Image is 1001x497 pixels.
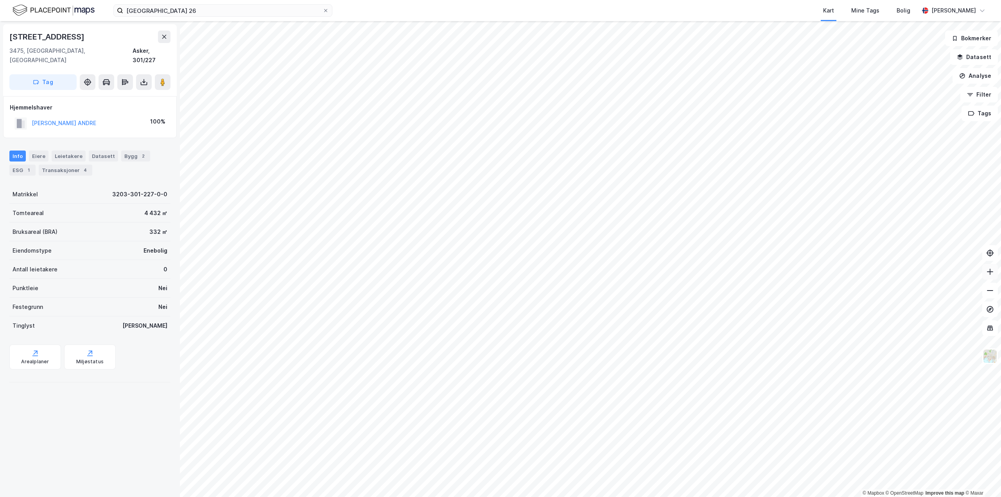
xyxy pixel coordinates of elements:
button: Filter [960,87,998,102]
div: Mine Tags [851,6,879,15]
div: Asker, 301/227 [133,46,170,65]
div: Punktleie [13,283,38,293]
div: Leietakere [52,151,86,161]
button: Datasett [950,49,998,65]
div: Tomteareal [13,208,44,218]
div: 4 [81,166,89,174]
div: Bruksareal (BRA) [13,227,57,237]
div: 332 ㎡ [149,227,167,237]
div: 4 432 ㎡ [144,208,167,218]
div: ESG [9,165,36,176]
div: 2 [139,152,147,160]
div: Eiere [29,151,48,161]
div: Antall leietakere [13,265,57,274]
a: Mapbox [863,490,884,496]
div: Enebolig [144,246,167,255]
div: 0 [163,265,167,274]
div: Arealplaner [21,359,49,365]
div: Info [9,151,26,161]
div: 3203-301-227-0-0 [112,190,167,199]
button: Bokmerker [945,31,998,46]
div: Bolig [897,6,910,15]
a: Improve this map [926,490,964,496]
iframe: Chat Widget [962,459,1001,497]
div: Datasett [89,151,118,161]
div: 1 [25,166,32,174]
div: Eiendomstype [13,246,52,255]
div: Matrikkel [13,190,38,199]
div: Kart [823,6,834,15]
div: 3475, [GEOGRAPHIC_DATA], [GEOGRAPHIC_DATA] [9,46,133,65]
div: Tinglyst [13,321,35,330]
div: Nei [158,283,167,293]
button: Tag [9,74,77,90]
img: logo.f888ab2527a4732fd821a326f86c7f29.svg [13,4,95,17]
div: [PERSON_NAME] [122,321,167,330]
div: Miljøstatus [76,359,104,365]
div: 100% [150,117,165,126]
div: [PERSON_NAME] [931,6,976,15]
div: [STREET_ADDRESS] [9,31,86,43]
div: Festegrunn [13,302,43,312]
div: Transaksjoner [39,165,92,176]
div: Nei [158,302,167,312]
div: Bygg [121,151,150,161]
button: Analyse [953,68,998,84]
div: Hjemmelshaver [10,103,170,112]
div: Kontrollprogram for chat [962,459,1001,497]
a: OpenStreetMap [886,490,924,496]
img: Z [983,349,997,364]
input: Søk på adresse, matrikkel, gårdeiere, leietakere eller personer [123,5,323,16]
button: Tags [962,106,998,121]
